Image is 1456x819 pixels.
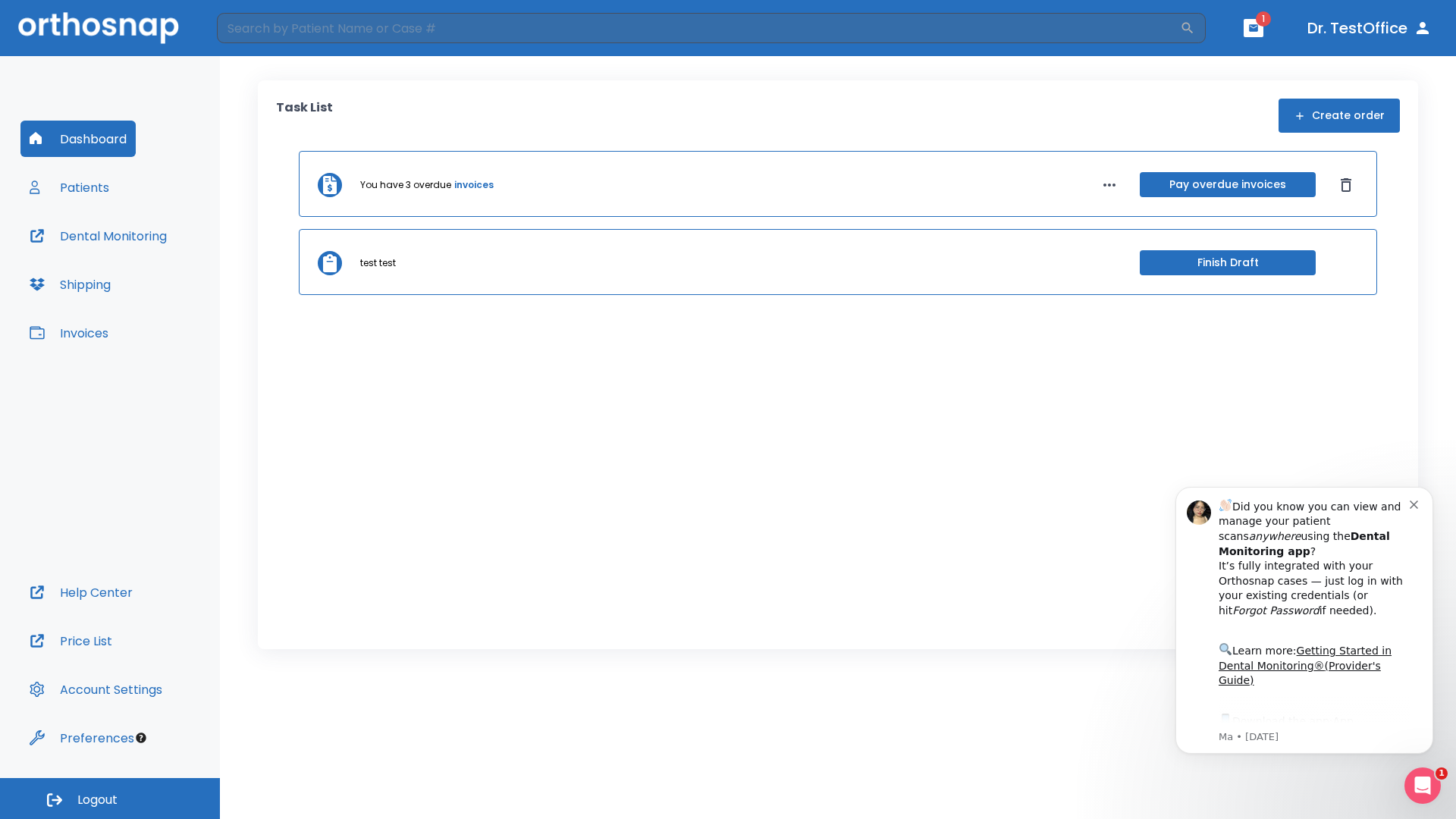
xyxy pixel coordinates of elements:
[66,266,257,280] p: Message from Ma, sent 3w ago
[360,256,396,270] p: test test
[20,671,171,708] button: Account Settings
[20,315,118,351] button: Invoices
[454,178,494,192] a: invoices
[1279,99,1400,133] button: Create order
[1334,173,1358,197] button: Dismiss
[20,266,120,303] button: Shipping
[18,12,179,43] img: Orthosnap
[20,720,143,756] button: Preferences
[1256,11,1271,27] span: 1
[20,169,118,206] button: Patients
[1404,767,1441,804] iframe: Intercom live chat
[20,574,142,610] button: Help Center
[1301,14,1438,42] button: Dr. TestOffice
[66,247,257,325] div: Download the app: | ​ Let us know if you need help getting started!
[217,13,1180,43] input: Search by Patient Name or Case #
[66,251,201,278] a: App Store
[1140,250,1316,275] button: Finish Draft
[20,623,121,659] button: Price List
[134,731,148,745] div: Tooltip anchor
[1436,767,1448,780] span: 1
[257,33,269,45] button: Dismiss notification
[276,99,333,133] p: Task List
[77,792,118,808] span: Logout
[1140,172,1316,197] button: Pay overdue invoices
[20,121,136,157] button: Dashboard
[20,218,176,254] button: Dental Monitoring
[360,178,451,192] p: You have 3 overdue
[1153,464,1456,778] iframe: Intercom notifications message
